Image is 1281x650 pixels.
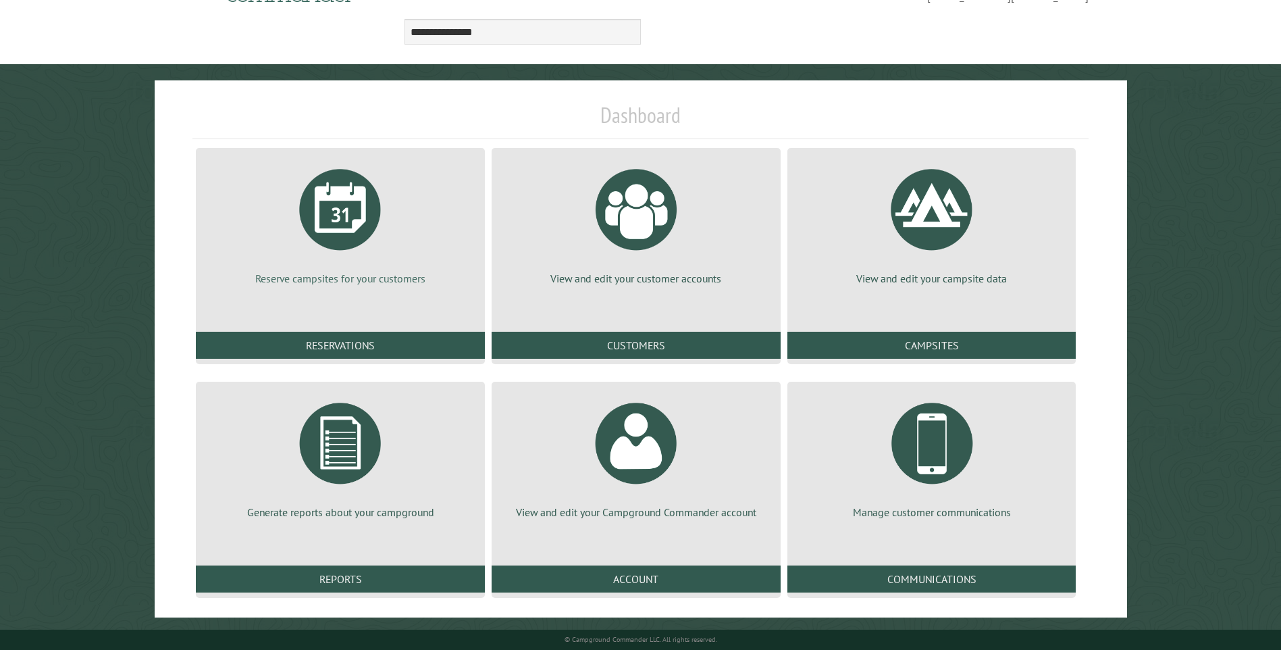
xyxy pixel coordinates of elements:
h1: Dashboard [192,102,1088,139]
p: View and edit your campsite data [804,271,1060,286]
a: Communications [787,566,1076,593]
p: Manage customer communications [804,505,1060,520]
a: Reserve campsites for your customers [212,159,469,286]
a: View and edit your customer accounts [508,159,764,286]
a: Manage customer communications [804,393,1060,520]
a: Reservations [196,332,485,359]
a: View and edit your Campground Commander account [508,393,764,520]
small: © Campground Commander LLC. All rights reserved. [565,635,717,644]
a: Campsites [787,332,1076,359]
p: View and edit your Campground Commander account [508,505,764,520]
p: View and edit your customer accounts [508,271,764,286]
a: Generate reports about your campground [212,393,469,520]
a: Reports [196,566,485,593]
a: Account [492,566,781,593]
a: Customers [492,332,781,359]
a: View and edit your campsite data [804,159,1060,286]
p: Generate reports about your campground [212,505,469,520]
p: Reserve campsites for your customers [212,271,469,286]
